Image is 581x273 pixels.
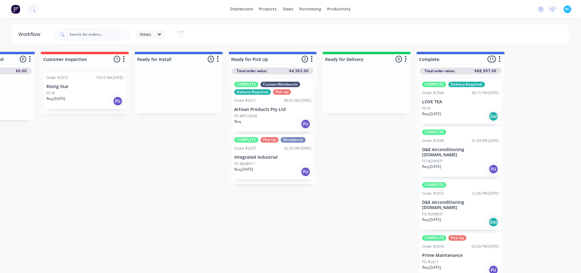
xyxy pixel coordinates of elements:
p: PO #2611 [422,259,439,265]
p: Integrated Industrial [234,155,311,160]
div: Pick-Up [273,89,291,95]
p: PO # [46,90,55,96]
div: Order #2032 [46,75,68,80]
p: LOVE TEA [422,99,499,105]
p: Rising Star [46,84,123,89]
p: Req. [DATE] [422,164,441,169]
div: 05:56 PM [DATE] [472,244,499,249]
input: Search for orders... [70,28,130,41]
div: COMPLETE [234,82,258,87]
div: 12:46 PM [DATE] [472,191,499,196]
div: COMPLETEOrder #204001:43 PM [DATE]D&E Airconditioning [DOMAIN_NAME]PO #204931Req.[DATE]PU [420,127,501,177]
div: COMPLETE [422,129,446,135]
div: Order #2023 [422,191,444,196]
div: Custom Workbench [260,82,300,87]
div: COMPLETE [422,182,446,188]
div: COMPLETEDelivery Required.Order #204406:15 PM [DATE]LOVE TEAPO #Req.[DATE]Del [420,79,501,124]
div: COMPLETEPick-UpWorkbenchOrder #203702:50 PM [DATE]Integrated IndustrialPO #698311Req.[DATE]PU [232,135,314,179]
div: Order #203210:57 AM [DATE]Rising StarPO #Req.[DATE]PU [44,73,126,109]
div: COMPLETE [234,137,258,143]
p: Prime Maintenance [422,253,499,258]
p: D&E Airconditioning [DOMAIN_NAME] [422,200,499,210]
div: Order #2044 [422,90,444,96]
div: COMPLETE [422,82,446,87]
p: Req. [DATE] [422,265,441,270]
div: COMPLETE [422,235,446,241]
div: 01:43 PM [DATE] [472,138,499,144]
span: $4,583.00 [289,68,309,74]
div: 10:57 AM [DATE] [96,75,123,80]
p: Req. [DATE] [46,96,65,101]
span: $88,997.00 [475,68,497,74]
div: Workflow [18,31,43,38]
p: Req. [DATE] [422,111,441,117]
span: Total order value: [425,68,455,74]
div: Del [489,112,498,121]
div: Workbench [281,137,306,143]
img: Factory [11,5,20,14]
p: PO #204931 [422,211,443,217]
p: PO #698311 [234,161,255,167]
div: Pick-Up [260,137,278,143]
p: PO # [422,106,430,111]
span: Total order value: [237,68,267,74]
div: 02:50 PM [DATE] [284,146,311,151]
div: PU [113,96,123,106]
div: products [256,5,280,14]
a: dashboard [227,5,256,14]
div: COMPLETEOrder #202312:46 PM [DATE]D&E Airconditioning [DOMAIN_NAME]PO #204931Req.[DATE]Del [420,180,501,230]
div: Delivery Required. [234,89,271,95]
span: Views [140,31,151,37]
div: COMPLETECustom WorkbenchDelivery Required.Pick-UpOrder #202109:02 AM [DATE]Artisan Products Pty L... [232,79,314,132]
p: Artisan Products Pty Ltd [234,107,311,112]
div: Order #2040 [422,138,444,144]
div: Pick-Up [448,235,466,241]
div: Order #2030 [422,244,444,249]
div: Del [489,217,498,227]
div: 06:15 PM [DATE] [472,90,499,96]
div: productivity [324,5,354,14]
div: PU [301,119,310,129]
div: Order #2037 [234,146,256,151]
p: PO #204931 [422,158,443,164]
div: sales [280,5,296,14]
span: $0.00 [16,68,27,74]
p: Req. [234,119,242,124]
div: Delivery Required. [448,82,485,87]
span: NC [565,6,570,12]
div: PU [489,164,498,174]
div: purchasing [296,5,324,14]
div: PU [301,167,310,177]
p: Req. [DATE] [422,217,441,222]
div: Order #2021 [234,98,256,103]
p: PO #PO-0549 [234,113,257,119]
div: 09:02 AM [DATE] [284,98,311,103]
p: Req. [DATE] [234,167,253,172]
p: D&E Airconditioning [DOMAIN_NAME] [422,147,499,158]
